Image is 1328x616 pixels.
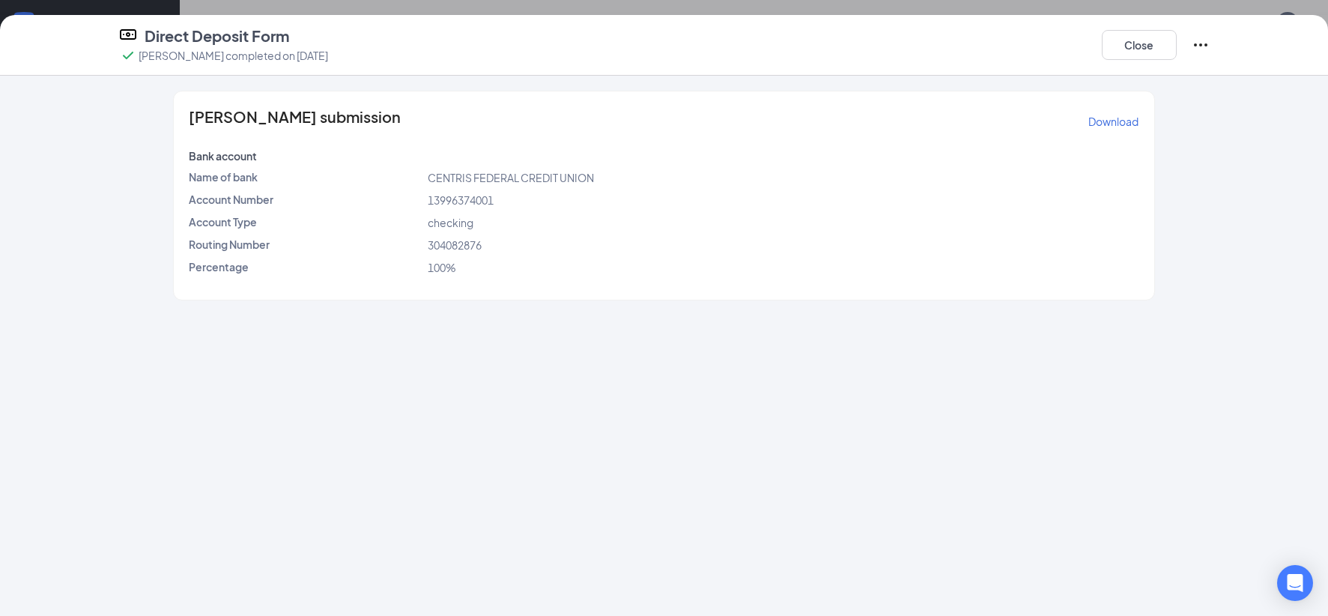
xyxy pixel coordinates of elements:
p: [PERSON_NAME] completed on [DATE] [139,48,328,63]
span: 100% [428,261,456,274]
svg: Ellipses [1192,36,1210,54]
span: [PERSON_NAME] submission [189,109,401,133]
h4: Direct Deposit Form [145,25,289,46]
span: CENTRIS FEDERAL CREDIT UNION [428,171,594,184]
p: Name of bank [189,169,422,184]
span: 304082876 [428,238,482,252]
p: Bank account [189,148,422,163]
p: Account Type [189,214,422,229]
svg: Checkmark [119,46,137,64]
span: 13996374001 [428,193,494,207]
p: Account Number [189,192,422,207]
span: checking [428,216,473,229]
p: Download [1088,114,1138,129]
button: Close [1102,30,1177,60]
svg: DirectDepositIcon [119,25,137,43]
button: Download [1088,109,1139,133]
div: Open Intercom Messenger [1277,565,1313,601]
p: Routing Number [189,237,422,252]
p: Percentage [189,259,422,274]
